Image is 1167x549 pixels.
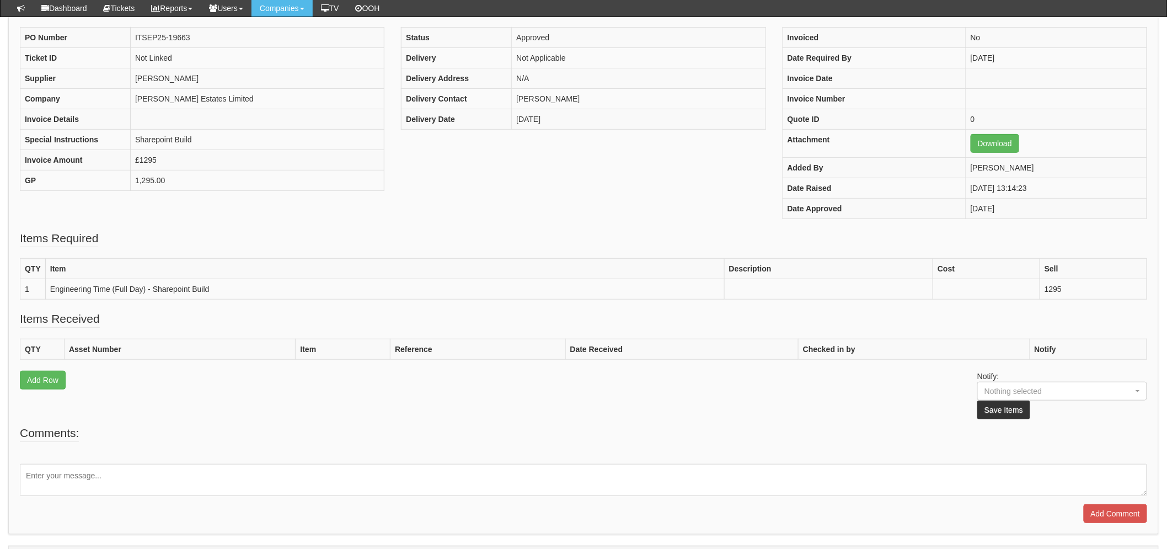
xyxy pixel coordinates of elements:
[20,129,131,150] th: Special Instructions
[20,27,131,47] th: PO Number
[20,68,131,88] th: Supplier
[390,339,565,359] th: Reference
[783,27,966,47] th: Invoiced
[402,27,512,47] th: Status
[402,68,512,88] th: Delivery Address
[971,134,1019,153] a: Download
[977,401,1030,419] button: Save Items
[45,279,724,299] td: Engineering Time (Full Day) - Sharepoint Build
[977,371,1147,419] p: Notify:
[966,109,1147,129] td: 0
[512,88,765,109] td: [PERSON_NAME]
[65,339,296,359] th: Asset Number
[783,68,966,88] th: Invoice Date
[512,68,765,88] td: N/A
[565,339,798,359] th: Date Received
[783,88,966,109] th: Invoice Number
[783,47,966,68] th: Date Required By
[131,170,384,190] td: 1,295.00
[966,27,1147,47] td: No
[977,382,1147,401] button: Nothing selected
[131,88,384,109] td: [PERSON_NAME] Estates Limited
[799,339,1030,359] th: Checked in by
[20,230,98,247] legend: Items Required
[296,339,390,359] th: Item
[966,47,1147,68] td: [DATE]
[1030,339,1147,359] th: Notify
[131,68,384,88] td: [PERSON_NAME]
[20,279,46,299] td: 1
[131,47,384,68] td: Not Linked
[20,371,66,390] a: Add Row
[20,47,131,68] th: Ticket ID
[512,27,765,47] td: Approved
[966,157,1147,178] td: [PERSON_NAME]
[20,339,65,359] th: QTY
[783,129,966,157] th: Attachment
[20,170,131,190] th: GP
[966,198,1147,218] td: [DATE]
[20,425,79,442] legend: Comments:
[20,150,131,170] th: Invoice Amount
[20,258,46,279] th: QTY
[131,129,384,150] td: Sharepoint Build
[783,157,966,178] th: Added By
[20,109,131,129] th: Invoice Details
[724,258,933,279] th: Description
[966,178,1147,198] td: [DATE] 13:14:23
[20,311,100,328] legend: Items Received
[512,109,765,129] td: [DATE]
[512,47,765,68] td: Not Applicable
[933,258,1040,279] th: Cost
[131,27,384,47] td: ITSEP25-19663
[783,109,966,129] th: Quote ID
[1084,504,1147,523] input: Add Comment
[1040,258,1147,279] th: Sell
[402,109,512,129] th: Delivery Date
[783,198,966,218] th: Date Approved
[984,386,1119,397] div: Nothing selected
[402,88,512,109] th: Delivery Contact
[131,150,384,170] td: £1295
[20,88,131,109] th: Company
[783,178,966,198] th: Date Raised
[402,47,512,68] th: Delivery
[1040,279,1147,299] td: 1295
[45,258,724,279] th: Item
